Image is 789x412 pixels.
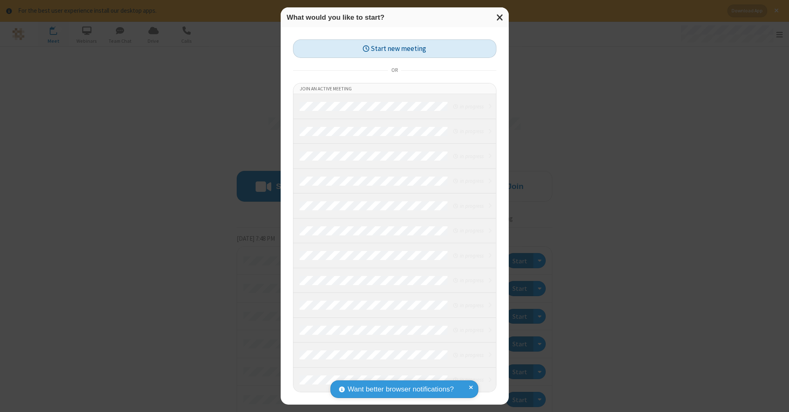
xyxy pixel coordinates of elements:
em: in progress [453,302,483,309]
span: or [388,65,401,76]
button: Start new meeting [293,39,496,58]
em: in progress [453,326,483,334]
em: in progress [453,252,483,260]
button: Close modal [491,7,509,28]
em: in progress [453,276,483,284]
em: in progress [453,202,483,210]
em: in progress [453,227,483,235]
em: in progress [453,127,483,135]
li: Join an active meeting [293,83,496,94]
em: in progress [453,351,483,359]
em: in progress [453,177,483,185]
span: Want better browser notifications? [348,384,454,395]
em: in progress [453,103,483,110]
h3: What would you like to start? [287,14,503,21]
em: in progress [453,152,483,160]
em: in progress [453,376,483,384]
